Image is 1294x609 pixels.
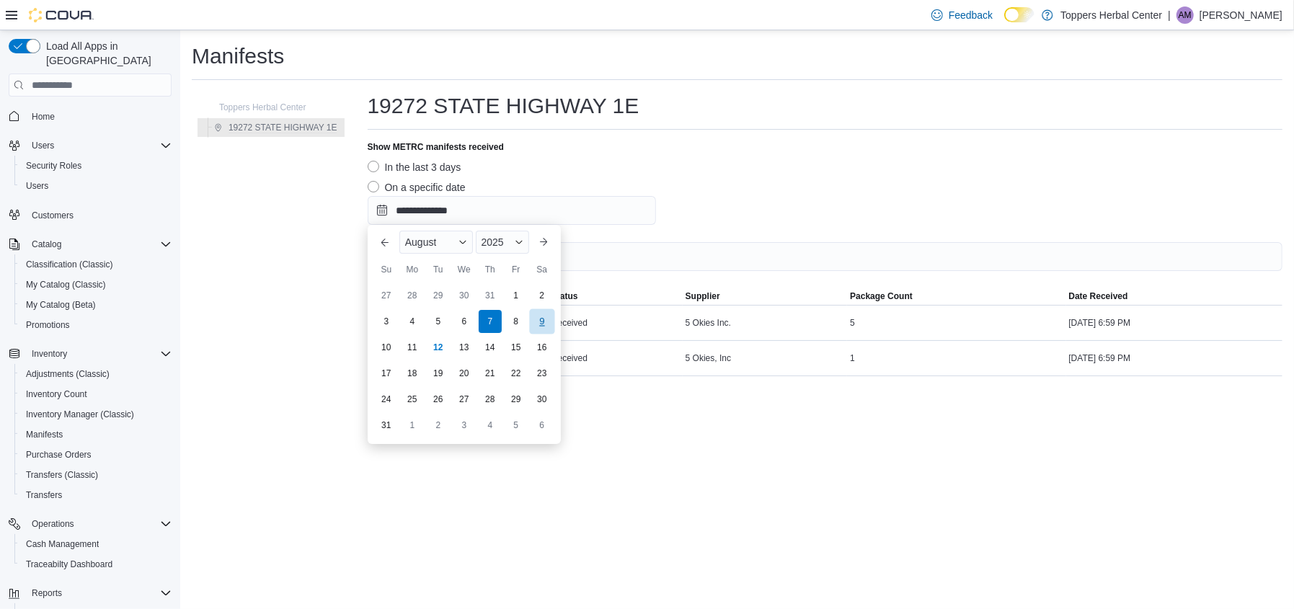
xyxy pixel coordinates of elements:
div: day-24 [375,388,398,411]
button: Classification (Classic) [14,254,177,275]
div: day-4 [479,414,502,437]
a: Inventory Count [20,386,93,403]
button: Catalog [3,234,177,254]
span: Inventory Count [26,388,87,400]
div: day-26 [427,388,450,411]
span: Adjustments (Classic) [20,365,172,383]
div: day-31 [479,284,502,307]
span: Manifests [20,426,172,443]
a: Traceabilty Dashboard [20,556,118,573]
div: day-12 [427,336,450,359]
div: day-29 [505,388,528,411]
span: Manifests [26,429,63,440]
div: Audrey Murphy [1176,6,1194,24]
button: Inventory Count [14,384,177,404]
p: [PERSON_NAME] [1200,6,1282,24]
span: 5 [850,317,855,329]
button: Cash Management [14,534,177,554]
span: Cash Management [20,535,172,553]
h1: 19272 STATE HIGHWAY 1E [368,92,639,120]
div: day-20 [453,362,476,385]
span: My Catalog (Beta) [20,296,172,314]
span: My Catalog (Classic) [26,279,106,290]
div: day-10 [375,336,398,359]
span: 1 [850,352,855,364]
a: Feedback [926,1,998,30]
div: day-17 [375,362,398,385]
button: Home [3,105,177,126]
div: day-28 [479,388,502,411]
div: Mo [401,258,424,281]
button: Inventory [3,344,177,364]
span: Inventory [26,345,172,363]
div: day-27 [375,284,398,307]
span: Transfers [26,489,62,501]
span: 5 Okies, Inc [686,352,731,364]
button: Inventory Manager (Classic) [14,404,177,424]
div: day-27 [453,388,476,411]
div: day-14 [479,336,502,359]
div: day-31 [375,414,398,437]
a: Home [26,108,61,125]
a: My Catalog (Classic) [20,276,112,293]
span: Classification (Classic) [26,259,113,270]
div: [DATE] 6:59 PM [1066,350,1282,367]
button: Traceabilty Dashboard [14,554,177,574]
span: Feedback [949,8,993,22]
span: Home [26,107,172,125]
div: day-21 [479,362,502,385]
span: Reports [32,587,62,599]
div: Su [375,258,398,281]
div: day-2 [427,414,450,437]
div: August, 2025 [373,283,555,438]
button: Manifests [14,424,177,445]
a: Transfers (Classic) [20,466,104,484]
a: Customers [26,207,79,224]
span: Catalog [32,239,61,250]
button: Toppers Herbal Center [199,99,312,116]
a: Security Roles [20,157,87,174]
span: Promotions [20,316,172,334]
span: Customers [32,210,74,221]
span: Status [551,290,578,302]
span: Inventory Manager (Classic) [26,409,134,420]
div: day-6 [531,414,554,437]
span: Toppers Herbal Center [219,102,306,113]
div: Fr [505,258,528,281]
button: Adjustments (Classic) [14,364,177,384]
div: We [453,258,476,281]
span: Operations [32,518,74,530]
button: Operations [26,515,80,533]
div: Tu [427,258,450,281]
div: day-3 [453,414,476,437]
button: Purchase Orders [14,445,177,465]
span: Purchase Orders [20,446,172,463]
button: Users [26,137,60,154]
span: Adjustments (Classic) [26,368,110,380]
span: August [405,236,437,248]
span: AM [1179,6,1192,24]
span: Classification (Classic) [20,256,172,273]
button: Security Roles [14,156,177,176]
span: Inventory Count [20,386,172,403]
input: Dark Mode [1004,7,1034,22]
a: Manifests [20,426,68,443]
span: Transfers (Classic) [26,469,98,481]
span: Security Roles [20,157,172,174]
a: Adjustments (Classic) [20,365,115,383]
div: day-2 [531,284,554,307]
button: Customers [3,205,177,226]
p: | [1168,6,1171,24]
div: [DATE] 6:59 PM [1066,314,1282,332]
div: day-23 [531,362,554,385]
h1: Manifests [192,42,284,71]
div: day-4 [401,310,424,333]
div: day-5 [505,414,528,437]
div: day-6 [453,310,476,333]
div: day-30 [531,388,554,411]
span: Customers [26,206,172,224]
button: My Catalog (Beta) [14,295,177,315]
label: In the last 3 days [368,159,461,176]
span: Users [32,140,54,151]
a: Classification (Classic) [20,256,119,273]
